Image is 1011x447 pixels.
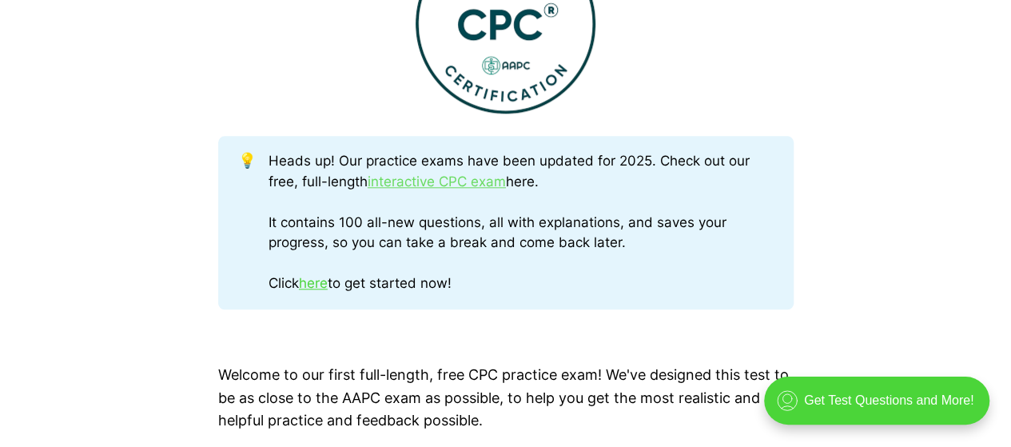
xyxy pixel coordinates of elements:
p: Welcome to our first full-length, free CPC practice exam! We've designed this test to be as close... [218,364,794,433]
iframe: portal-trigger [750,369,1011,447]
a: interactive CPC exam [368,174,506,190]
div: Heads up! Our practice exams have been updated for 2025. Check out our free, full-length here. It... [269,151,773,294]
a: here [299,275,328,291]
div: 💡 [238,151,269,294]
